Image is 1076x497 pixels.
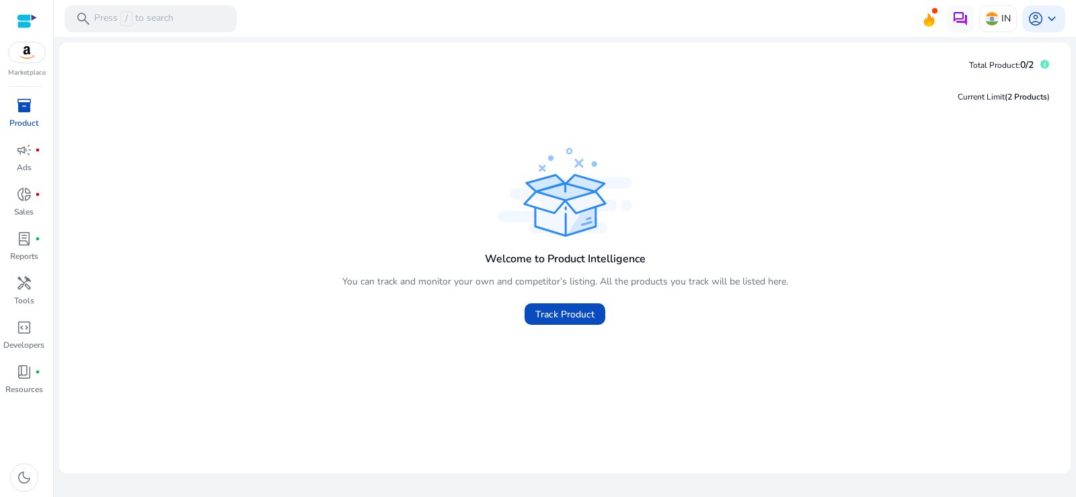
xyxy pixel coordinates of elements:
[342,274,788,289] p: You can track and monitor your own and competitor’s listing. All the products you track will be l...
[16,231,32,247] span: lab_profile
[16,364,32,380] span: book_4
[498,148,632,237] img: track_product.svg
[9,117,38,129] p: Product
[16,98,32,114] span: inventory_2
[3,339,44,351] p: Developers
[958,91,1050,103] div: Current Limit )
[75,11,91,27] span: search
[485,253,646,266] h4: Welcome to Product Intelligence
[14,295,34,307] p: Tools
[1028,11,1044,27] span: account_circle
[535,307,594,321] span: Track Product
[120,11,132,26] span: /
[16,275,32,291] span: handyman
[35,192,40,197] span: fiber_manual_record
[1044,11,1060,27] span: keyboard_arrow_down
[14,206,34,218] p: Sales
[16,319,32,336] span: code_blocks
[1020,59,1034,71] span: 0/2
[5,383,43,395] p: Resources
[1005,91,1047,102] span: (2 Products
[35,147,40,153] span: fiber_manual_record
[35,369,40,375] span: fiber_manual_record
[969,60,1020,71] span: Total Product:
[17,161,32,174] p: Ads
[985,12,999,26] img: in.svg
[8,68,46,78] p: Marketplace
[16,142,32,158] span: campaign
[16,469,32,486] span: dark_mode
[35,236,40,241] span: fiber_manual_record
[10,250,38,262] p: Reports
[9,42,45,63] img: amazon.svg
[94,11,174,26] p: Press to search
[1001,7,1011,30] p: IN
[16,186,32,202] span: donut_small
